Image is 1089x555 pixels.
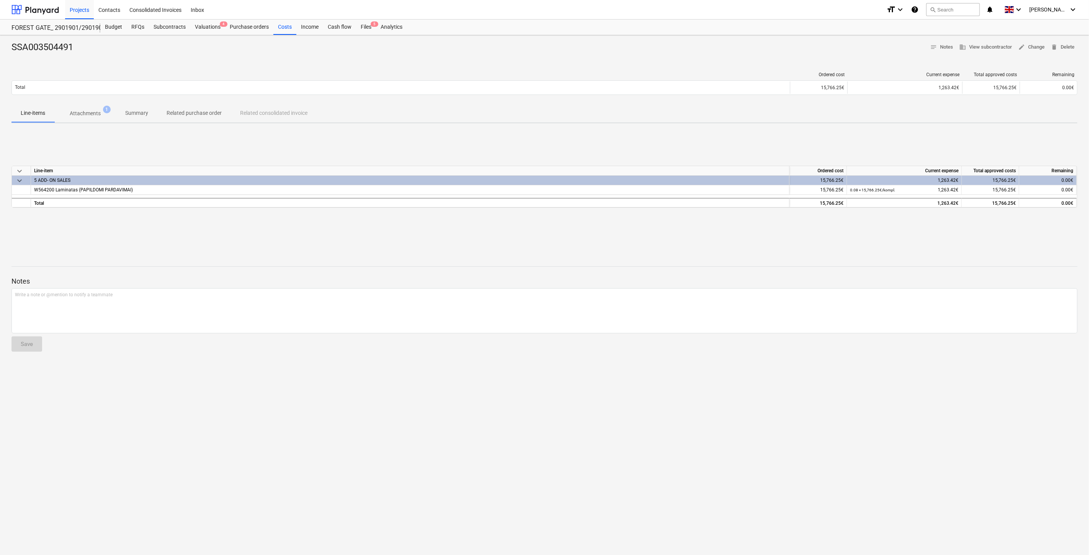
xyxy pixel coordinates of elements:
a: Analytics [376,20,407,35]
div: Valuations [190,20,225,35]
div: 1,263.42€ [850,185,958,195]
div: Total approved costs [962,166,1019,176]
div: 15,766.25€ [965,185,1016,195]
p: Line-items [21,109,45,117]
span: [PERSON_NAME] [1029,7,1068,13]
p: Total [15,84,25,91]
div: Line-item [31,166,790,176]
div: 0.00€ [1022,199,1073,208]
p: Summary [125,109,148,117]
i: notifications [986,5,994,14]
div: Files [356,20,376,35]
div: 15,766.25€ [965,176,1016,185]
div: Remaining [1023,72,1074,77]
iframe: Chat Widget [1051,518,1089,555]
button: Search [926,3,980,16]
button: Notes [927,41,956,53]
span: notes [930,44,937,51]
span: W564200 Laminatas (PAPILDOMI PARDAVIMAI) [34,187,133,193]
span: Notes [930,43,953,52]
div: Total [31,198,790,207]
a: Subcontracts [149,20,190,35]
div: 15,766.25€ [966,85,1017,90]
div: Total approved costs [966,72,1017,77]
span: delete [1051,44,1058,51]
i: Knowledge base [911,5,919,14]
span: keyboard_arrow_down [15,166,24,176]
a: Valuations4 [190,20,225,35]
a: Budget [100,20,127,35]
i: keyboard_arrow_down [896,5,905,14]
span: Delete [1051,43,1074,52]
div: 0.00€ [1022,185,1073,195]
button: Delete [1048,41,1078,53]
div: 0.00€ [1022,176,1073,185]
div: 15,766.25€ [965,199,1016,208]
span: 1 [103,106,111,113]
p: Related purchase order [167,109,222,117]
div: Ordered cost [790,166,847,176]
div: FOREST GATE_ 2901901/2901902/2901903 [11,24,91,32]
span: 4 [220,21,227,27]
span: Change [1018,43,1045,52]
a: Cash flow [323,20,356,35]
div: Current expense [851,72,960,77]
div: 15,766.25€ [793,185,844,195]
div: Remaining [1019,166,1077,176]
i: format_size [886,5,896,14]
div: SSA003504491 [11,41,79,54]
div: 0.00€ [1023,85,1074,90]
div: 1,263.42€ [851,85,959,90]
span: keyboard_arrow_down [15,176,24,185]
a: RFQs [127,20,149,35]
a: Files5 [356,20,376,35]
small: 0.08 × 15,766.25€ / kompl. [850,188,895,192]
span: business [959,44,966,51]
div: 15,766.25€ [793,199,844,208]
span: edit [1018,44,1025,51]
span: View subcontractor [959,43,1012,52]
i: keyboard_arrow_down [1014,5,1023,14]
i: keyboard_arrow_down [1068,5,1078,14]
p: Notes [11,277,1078,286]
div: 1,263.42€ [850,199,958,208]
div: Current expense [847,166,962,176]
a: Costs [273,20,296,35]
a: Income [296,20,323,35]
div: 1,263.42€ [850,176,958,185]
button: Change [1015,41,1048,53]
a: Purchase orders [225,20,273,35]
div: 5 ADD- ON SALES [34,176,786,185]
p: Attachments [70,109,101,118]
div: 15,766.25€ [793,85,844,90]
div: Ordered cost [793,72,845,77]
div: 15,766.25€ [793,176,844,185]
button: View subcontractor [956,41,1015,53]
span: search [930,7,936,13]
span: 5 [371,21,378,27]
